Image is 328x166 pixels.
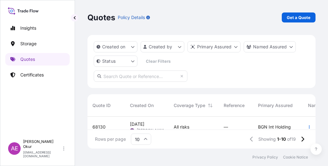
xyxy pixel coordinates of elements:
p: Quotes [20,56,35,62]
input: Search Quote or Reference... [94,71,187,82]
span: All risks [174,124,189,130]
a: Quotes [5,53,70,66]
p: Status [102,58,116,64]
p: Primary Assured [197,44,231,50]
p: [EMAIL_ADDRESS][DOMAIN_NAME] [23,150,62,158]
span: [DATE] [130,121,144,127]
a: Get a Quote [282,12,316,22]
button: distributor Filter options [187,41,241,52]
p: Storage [20,41,37,47]
a: Certificates [5,69,70,81]
p: Policy Details [118,14,145,21]
span: AE [11,145,18,152]
button: certificateStatus Filter options [94,56,137,67]
a: Privacy Policy [252,155,278,160]
p: Clear Filters [146,58,171,64]
p: Quotes [87,12,115,22]
span: 1-10 [277,136,286,142]
p: Created on [102,44,126,50]
span: Reference [224,102,245,109]
span: 68130 [92,124,106,130]
span: BGN Int Holding [258,124,291,130]
span: Primary Assured [258,102,293,109]
span: Created On [130,102,154,109]
p: Named Assured [253,44,287,50]
span: — [224,124,228,130]
a: Cookie Notice [283,155,308,160]
button: cargoOwner Filter options [244,41,296,52]
button: createdOn Filter options [94,41,137,52]
p: Insights [20,25,36,31]
p: Created by [149,44,172,50]
a: Insights [5,22,70,34]
span: Rows per page [95,136,126,142]
button: Clear Filters [141,56,176,66]
button: Sort [206,102,214,109]
span: Quote ID [92,102,111,109]
p: Get a Quote [287,14,311,21]
button: createdBy Filter options [141,41,184,52]
span: Coverage Type [174,102,205,109]
p: [PERSON_NAME] Okur [23,139,62,149]
p: Certificates [20,72,44,78]
span: of 19 [287,136,296,142]
span: [PERSON_NAME] [137,128,167,133]
span: Showing [258,136,276,142]
a: Storage [5,37,70,50]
